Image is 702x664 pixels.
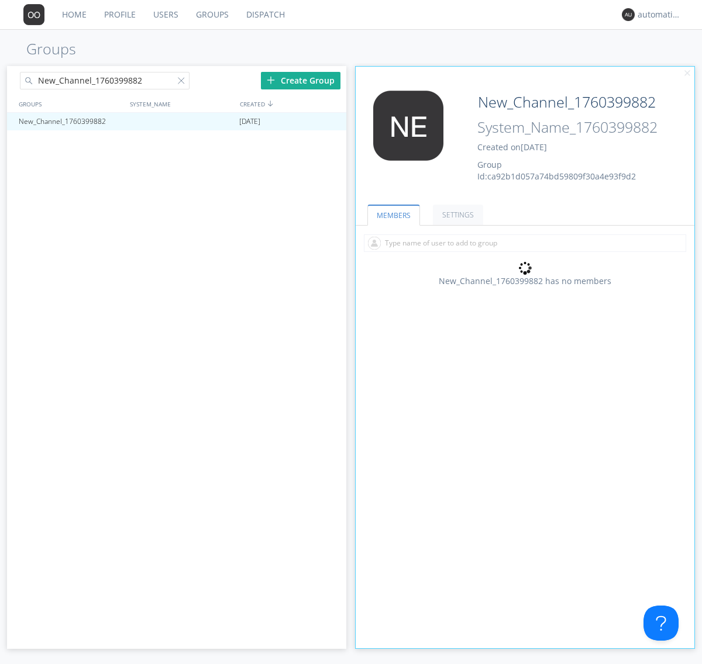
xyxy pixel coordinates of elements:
input: System Name [473,116,662,139]
input: Type name of user to add to group [364,234,686,252]
a: New_Channel_1760399882[DATE] [7,113,346,130]
iframe: Toggle Customer Support [643,606,679,641]
div: Create Group [261,72,340,89]
div: CREATED [237,95,347,112]
input: Group Name [473,91,662,114]
a: SETTINGS [433,205,483,225]
img: 373638.png [23,4,44,25]
img: cancel.svg [683,70,691,78]
img: 373638.png [364,91,452,161]
img: plus.svg [267,76,275,84]
img: spin.svg [518,261,532,275]
span: [DATE] [521,141,547,153]
div: New_Channel_1760399882 [16,113,125,130]
div: automation+dispatcher0014 [638,9,682,20]
span: [DATE] [239,113,260,130]
div: GROUPS [16,95,124,112]
input: Search groups [20,72,190,89]
div: New_Channel_1760399882 has no members [356,275,695,287]
span: Group Id: ca92b1d057a74bd59809f30a4e93f9d2 [477,159,636,182]
div: SYSTEM_NAME [127,95,237,112]
a: MEMBERS [367,205,420,226]
img: 373638.png [622,8,635,21]
span: Created on [477,141,547,153]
